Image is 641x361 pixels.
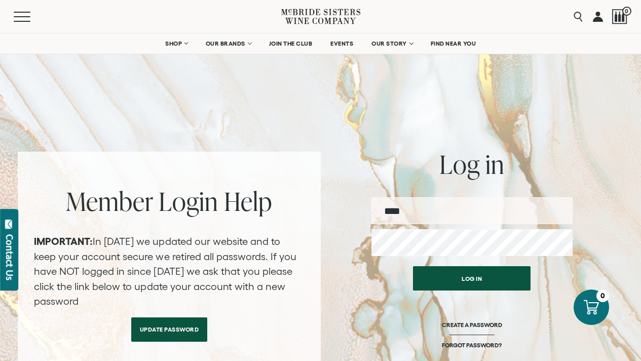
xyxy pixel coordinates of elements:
p: In [DATE] we updated our website and to keep your account secure we retired all passwords. If you... [34,234,305,309]
div: Contact Us [5,234,15,280]
a: OUR STORY [365,33,419,54]
strong: IMPORTANT: [34,236,93,247]
a: OUR BRANDS [199,33,257,54]
span: OUR STORY [371,40,407,47]
button: Mobile Menu Trigger [14,12,50,22]
span: FIND NEAR YOU [431,40,476,47]
h2: Log in [371,152,573,177]
a: FORGOT PASSWORD? [442,341,502,349]
h2: Member Login Help [34,189,305,214]
span: OUR BRANDS [206,40,245,47]
a: SHOP [159,33,194,54]
span: EVENTS [330,40,353,47]
a: FIND NEAR YOU [424,33,483,54]
a: CREATE A PASSWORD [442,321,502,341]
a: JOIN THE CLUB [262,33,319,54]
span: 0 [622,7,631,16]
span: SHOP [165,40,182,47]
button: Log in [413,266,531,291]
div: 0 [596,290,609,302]
span: JOIN THE CLUB [269,40,313,47]
a: Update Password [131,317,208,342]
a: EVENTS [324,33,360,54]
